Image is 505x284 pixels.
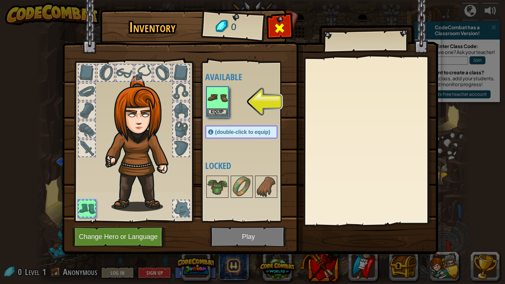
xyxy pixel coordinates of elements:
button: Change Hero or Language [72,227,166,247]
img: portrait.png [207,87,228,108]
h4: Available [205,72,292,82]
span: 0 [230,20,237,34]
h4: Locked [205,161,292,170]
img: portrait.png [231,176,252,197]
span: (double-click to equip) [215,129,270,135]
img: portrait.png [256,176,277,197]
img: portrait.png [207,176,228,197]
img: hair_f2.png [102,75,182,212]
button: Equip [207,108,228,116]
h1: Inventory [105,20,200,35]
